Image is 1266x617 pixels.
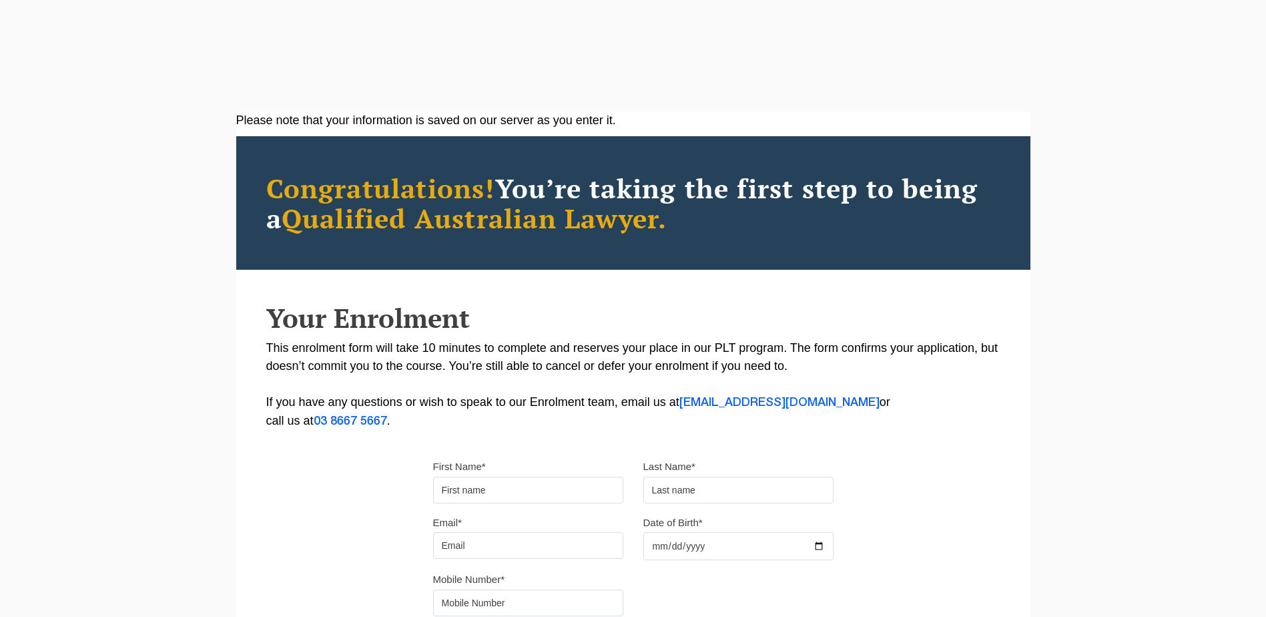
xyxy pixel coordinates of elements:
input: First name [433,477,623,503]
input: Last name [643,477,834,503]
h2: Your Enrolment [266,303,1000,333]
span: Congratulations! [266,170,495,206]
div: Please note that your information is saved on our server as you enter it. [236,112,1030,130]
input: Email [433,532,623,559]
a: 03 8667 5667 [314,416,387,427]
p: This enrolment form will take 10 minutes to complete and reserves your place in our PLT program. ... [266,339,1000,431]
label: First Name* [433,460,486,473]
input: Mobile Number [433,590,623,616]
label: Date of Birth* [643,516,703,530]
label: Last Name* [643,460,695,473]
span: Qualified Australian Lawyer. [282,200,667,236]
label: Mobile Number* [433,573,505,586]
label: Email* [433,516,462,530]
a: [EMAIL_ADDRESS][DOMAIN_NAME] [679,397,880,408]
h2: You’re taking the first step to being a [266,173,1000,233]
